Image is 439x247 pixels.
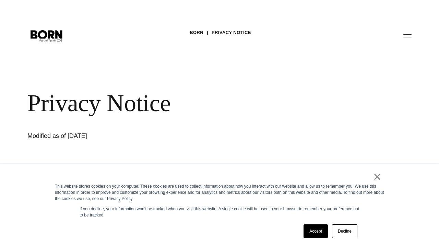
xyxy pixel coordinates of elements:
button: Open [399,28,416,43]
a: × [373,174,381,180]
a: BORN [190,27,203,38]
a: Privacy Notice [212,27,251,38]
div: This website stores cookies on your computer. These cookies are used to collect information about... [55,183,384,202]
p: If you decline, your information won’t be tracked when you visit this website. A single cookie wi... [80,206,359,218]
h1: Modified as of [DATE] [27,131,233,141]
a: Accept [304,224,328,238]
div: Privacy Notice [27,89,412,117]
a: Decline [332,224,357,238]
